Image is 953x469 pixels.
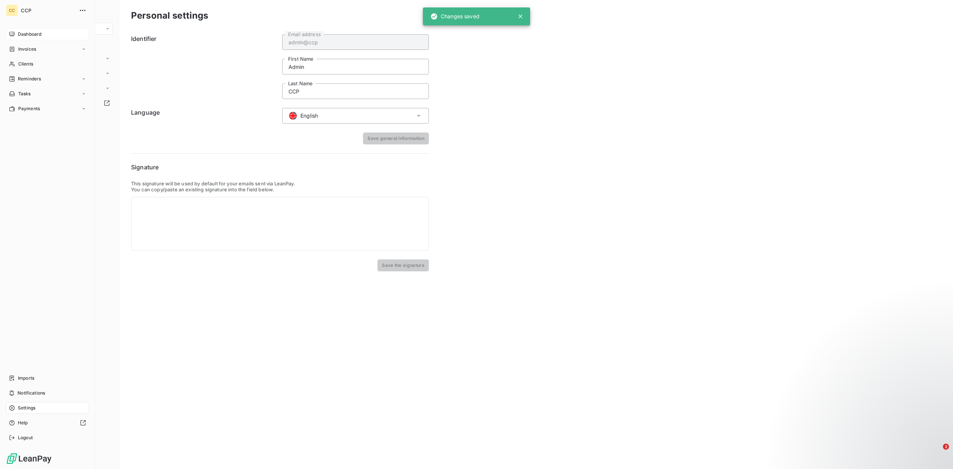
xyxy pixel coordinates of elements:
iframe: Intercom notifications message [804,397,953,449]
span: Clients [18,61,33,67]
span: Settings [18,405,35,411]
span: Payments [18,105,40,112]
iframe: Intercom live chat [928,444,946,462]
span: CCP [21,7,74,13]
h6: Identifier [131,34,278,99]
h3: Personal settings [131,9,208,22]
input: placeholder [282,59,429,74]
span: Imports [18,375,34,382]
p: You can copy/paste an existing signature into the field below. [131,186,429,192]
div: Changes saved [430,10,479,23]
span: Help [18,419,28,426]
input: placeholder [282,83,429,99]
input: placeholder [282,34,429,50]
span: Logout [18,434,33,441]
span: Dashboard [18,31,41,38]
span: Notifications [17,390,45,396]
span: English [300,112,318,119]
button: Save the signature [377,259,429,271]
img: Logo LeanPay [6,453,52,465]
a: Help [6,417,89,429]
h6: Language [131,108,278,124]
h6: Signature [131,163,429,172]
button: Save general information [363,133,429,144]
span: Reminders [18,76,41,82]
span: Invoices [18,46,36,52]
span: Tasks [18,90,31,97]
p: This signature will be used by default for your emails sent via LeanPay. [131,181,429,186]
div: CC [6,4,18,16]
span: 2 [943,444,949,450]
